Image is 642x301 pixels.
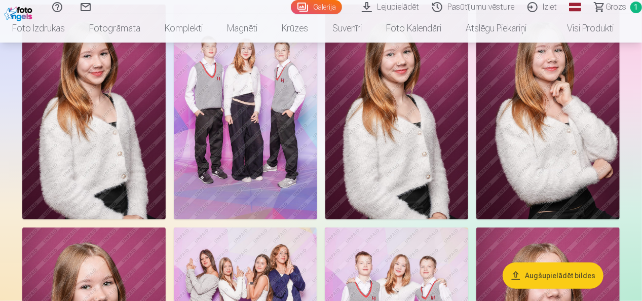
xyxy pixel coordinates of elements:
[606,1,626,13] span: Grozs
[630,2,642,13] span: 1
[374,14,454,43] a: Foto kalendāri
[270,14,320,43] a: Krūzes
[320,14,374,43] a: Suvenīri
[454,14,539,43] a: Atslēgu piekariņi
[77,14,153,43] a: Fotogrāmata
[153,14,215,43] a: Komplekti
[4,4,35,21] img: /fa1
[539,14,626,43] a: Visi produkti
[215,14,270,43] a: Magnēti
[503,262,603,289] button: Augšupielādēt bildes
